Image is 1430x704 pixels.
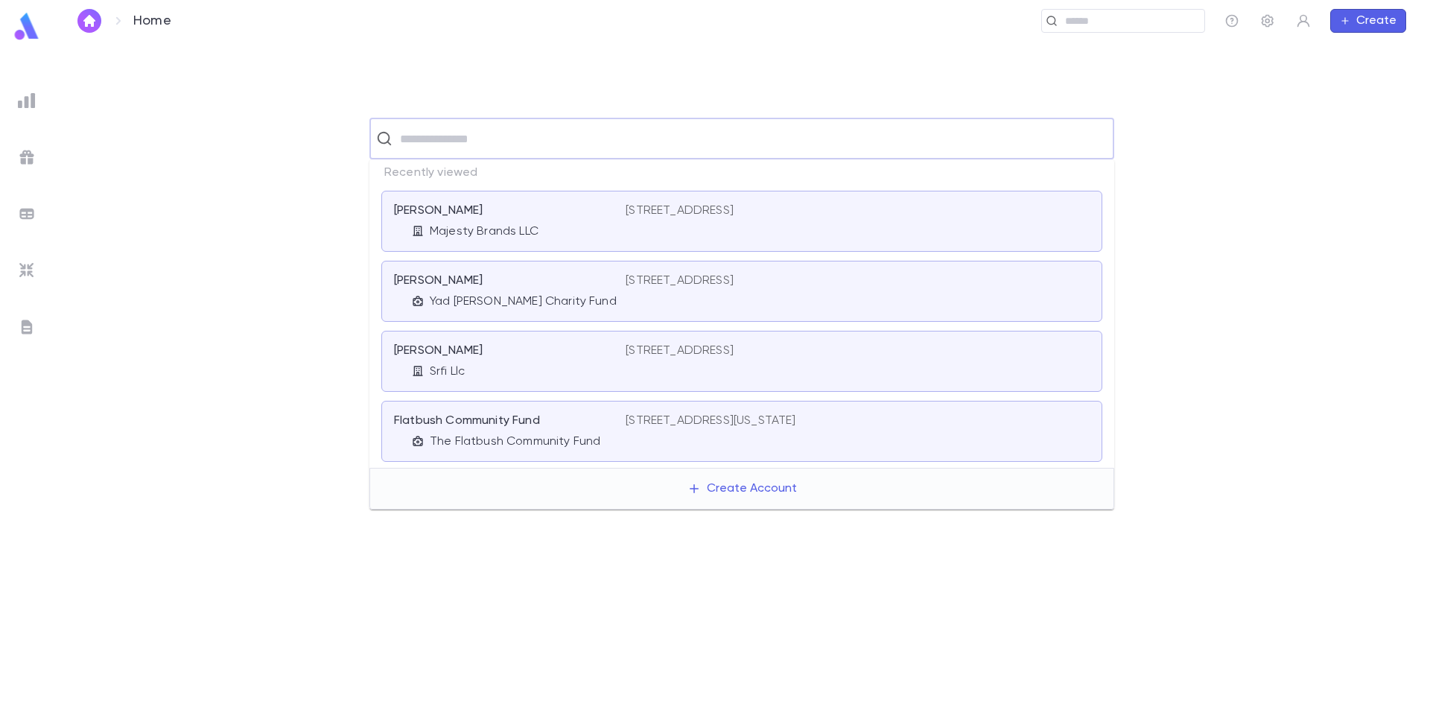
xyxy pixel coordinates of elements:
p: Recently viewed [369,159,1114,186]
button: Create Account [676,475,809,503]
img: reports_grey.c525e4749d1bce6a11f5fe2a8de1b229.svg [18,92,36,110]
p: [PERSON_NAME] [394,203,483,218]
p: Home [133,13,171,29]
img: batches_grey.339ca447c9d9533ef1741baa751efc33.svg [18,205,36,223]
p: Yad [PERSON_NAME] Charity Fund [430,294,617,309]
p: [STREET_ADDRESS] [626,273,734,288]
img: home_white.a664292cf8c1dea59945f0da9f25487c.svg [80,15,98,27]
p: [STREET_ADDRESS] [626,343,734,358]
img: letters_grey.7941b92b52307dd3b8a917253454ce1c.svg [18,318,36,336]
img: imports_grey.530a8a0e642e233f2baf0ef88e8c9fcb.svg [18,261,36,279]
p: The Flatbush Community Fund [430,434,600,449]
p: [STREET_ADDRESS][US_STATE] [626,413,795,428]
p: Flatbush Community Fund [394,413,540,428]
p: [STREET_ADDRESS] [626,203,734,218]
p: [PERSON_NAME] [394,343,483,358]
p: Srfi Llc [430,364,465,379]
button: Create [1330,9,1406,33]
p: Majesty Brands LLC [430,224,538,239]
img: campaigns_grey.99e729a5f7ee94e3726e6486bddda8f1.svg [18,148,36,166]
img: logo [12,12,42,41]
p: [PERSON_NAME] [394,273,483,288]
